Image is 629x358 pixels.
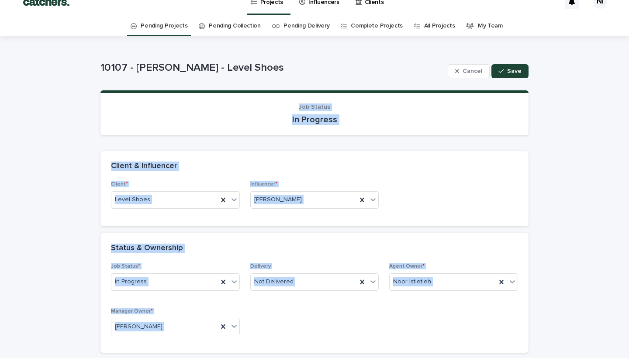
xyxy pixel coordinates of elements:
h2: Status & Ownership [111,244,183,253]
span: Manager Owner [111,309,153,314]
span: Client [111,182,128,187]
span: [PERSON_NAME] [254,195,302,204]
a: My Team [478,16,503,36]
span: Job Status [299,104,330,110]
p: 10107 - [PERSON_NAME] - Level Shoes [100,62,444,74]
span: Delivery [250,264,271,269]
span: Save [507,68,522,74]
span: Agent Owner [389,264,425,269]
p: In Progress [111,114,518,125]
a: All Projects [424,16,455,36]
span: Level Shoes [115,195,150,204]
button: Save [491,64,529,78]
a: Pending Delivery [283,16,329,36]
span: Cancel [463,68,482,74]
h2: Client & Influencer [111,162,177,171]
span: [PERSON_NAME] [115,322,162,331]
a: Complete Projects [351,16,403,36]
button: Cancel [448,64,490,78]
a: Pending Projects [141,16,187,36]
a: Pending Collection [209,16,260,36]
span: Job Status [111,264,140,269]
span: Noor Istietieh [393,277,431,286]
span: Influencer [250,182,277,187]
span: Not Delivered [254,277,294,286]
span: In Progress [115,277,147,286]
